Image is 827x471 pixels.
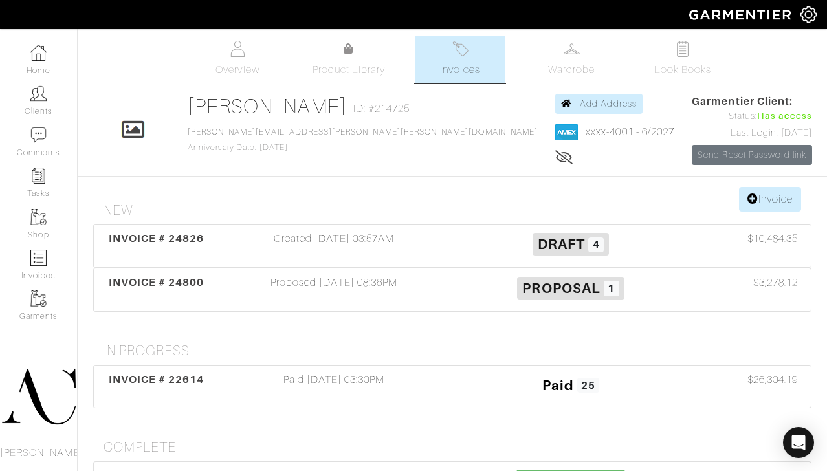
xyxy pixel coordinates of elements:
div: Created [DATE] 03:57AM [215,231,452,261]
span: 4 [588,237,604,253]
img: todo-9ac3debb85659649dc8f770b8b6100bb5dab4b48dedcbae339e5042a72dfd3cc.svg [675,41,691,57]
span: $10,484.35 [747,231,799,246]
span: Anniversary Date: [DATE] [188,127,538,152]
img: gear-icon-white-bd11855cb880d31180b6d7d6211b90ccbf57a29d726f0c71d8c61bd08dd39cc2.png [800,6,817,23]
span: $26,304.19 [747,372,799,388]
span: Garmentier Client: [692,94,812,109]
span: Add Address [580,98,637,109]
span: Draft [538,236,585,252]
span: INVOICE # 22614 [109,373,204,386]
div: Open Intercom Messenger [783,427,814,458]
img: garments-icon-b7da505a4dc4fd61783c78ac3ca0ef83fa9d6f193b1c9dc38574b1d14d53ca28.png [30,290,47,307]
h4: In Progress [104,343,811,359]
span: INVOICE # 24800 [109,276,204,289]
a: INVOICE # 22614 Paid [DATE] 03:30PM Paid 25 $26,304.19 [93,365,811,409]
div: Paid [DATE] 03:30PM [215,372,452,402]
img: orders-27d20c2124de7fd6de4e0e44c1d41de31381a507db9b33961299e4e07d508b8c.svg [452,41,469,57]
span: Proposal [522,280,600,296]
span: Overview [215,62,259,78]
a: [PERSON_NAME][EMAIL_ADDRESS][PERSON_NAME][PERSON_NAME][DOMAIN_NAME] [188,127,538,137]
h4: New [104,203,811,219]
img: american_express-1200034d2e149cdf2cc7894a33a747db654cf6f8355cb502592f1d228b2ac700.png [555,124,578,140]
img: wardrobe-487a4870c1b7c33e795ec22d11cfc2ed9d08956e64fb3008fe2437562e282088.svg [564,41,580,57]
span: Wardrobe [548,62,595,78]
span: 25 [577,378,600,393]
a: Look Books [637,36,728,83]
h4: Complete [104,439,811,455]
a: Wardrobe [526,36,617,83]
img: clients-icon-6bae9207a08558b7cb47a8932f037763ab4055f8c8b6bfacd5dc20c3e0201464.png [30,85,47,102]
span: Look Books [654,62,712,78]
img: basicinfo-40fd8af6dae0f16599ec9e87c0ef1c0a1fdea2edbe929e3d69a839185d80c458.svg [230,41,246,57]
a: INVOICE # 24826 Created [DATE] 03:57AM Draft 4 $10,484.35 [93,224,811,268]
span: 1 [604,281,619,296]
a: xxxx-4001 - 6/2027 [586,126,674,138]
span: Paid [542,377,574,393]
a: Invoice [739,187,801,212]
a: INVOICE # 24800 Proposed [DATE] 08:36PM Proposal 1 $3,278.12 [93,268,811,312]
a: Product Library [303,41,394,78]
img: reminder-icon-8004d30b9f0a5d33ae49ab947aed9ed385cf756f9e5892f1edd6e32f2345188e.png [30,168,47,184]
a: Send Reset Password link [692,145,812,165]
img: garments-icon-b7da505a4dc4fd61783c78ac3ca0ef83fa9d6f193b1c9dc38574b1d14d53ca28.png [30,209,47,225]
a: Invoices [415,36,505,83]
img: dashboard-icon-dbcd8f5a0b271acd01030246c82b418ddd0df26cd7fceb0bd07c9910d44c42f6.png [30,45,47,61]
span: Has access [757,109,813,124]
div: Status: [692,109,812,124]
a: [PERSON_NAME] [188,94,347,118]
span: $3,278.12 [753,275,798,290]
a: Overview [192,36,283,83]
a: Add Address [555,94,643,114]
span: ID: #214725 [353,101,410,116]
span: Product Library [313,62,386,78]
span: INVOICE # 24826 [109,232,204,245]
img: orders-icon-0abe47150d42831381b5fb84f609e132dff9fe21cb692f30cb5eec754e2cba89.png [30,250,47,266]
img: garmentier-logo-header-white-b43fb05a5012e4ada735d5af1a66efaba907eab6374d6393d1fbf88cb4ef424d.png [683,3,800,26]
img: comment-icon-a0a6a9ef722e966f86d9cbdc48e553b5cf19dbc54f86b18d962a5391bc8f6eb6.png [30,127,47,143]
span: Invoices [440,62,480,78]
div: Last Login: [DATE] [692,126,812,140]
div: Proposed [DATE] 08:36PM [215,275,452,305]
